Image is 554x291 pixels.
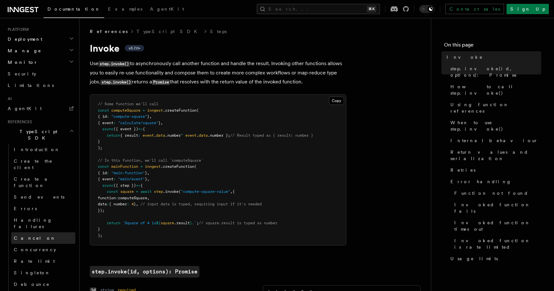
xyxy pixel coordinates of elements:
span: Usage limits [450,255,498,262]
span: Singleton [14,270,50,275]
span: function [98,196,116,200]
span: const [98,108,109,113]
span: ); [98,233,102,238]
span: mainFunction [111,164,138,169]
a: Function not found [452,187,541,199]
code: step.invoke() [98,61,130,67]
span: } [145,171,147,175]
a: Return values and serialization [448,146,541,164]
a: Cancel on [11,232,75,244]
span: square [161,221,174,225]
span: inngest [147,108,163,113]
a: Limitations [5,80,75,91]
span: : [107,202,109,206]
a: Invoked function times out [452,217,541,235]
span: square [120,189,134,194]
a: Invoke [444,51,541,63]
button: Monitor [5,56,75,68]
a: Introduction [11,144,75,155]
span: Limitations [8,83,54,88]
span: Create the client [14,158,53,170]
span: Security [8,71,36,76]
span: : [138,133,140,138]
span: "calculate/square" [118,121,158,125]
span: { number [109,202,127,206]
h1: Invoke [90,42,346,54]
span: AgentKit [150,6,184,12]
span: const [107,189,118,194]
span: : [107,114,109,119]
span: = [143,108,145,113]
a: Sign Up [507,4,549,14]
a: Singleton [11,267,75,278]
span: Internal behaviour [450,137,538,144]
span: } [158,121,161,125]
span: async [102,127,113,131]
span: When to use step.invoke() [450,119,541,132]
span: Examples [108,6,142,12]
span: computeSquare [111,108,140,113]
a: Send events [11,191,75,203]
span: ( [179,189,181,194]
span: , [147,171,149,175]
span: { [232,189,235,194]
span: : [113,177,116,181]
span: Introduction [14,147,60,152]
span: Retries [450,167,475,173]
span: Platform [5,27,29,32]
span: // Some function we'll call [98,102,158,106]
button: Manage [5,45,75,56]
span: "main/event" [118,177,145,181]
span: const [98,164,109,169]
span: Documentation [47,6,100,12]
a: TypeScript SDK [137,28,201,35]
span: Invoked function fails [454,201,541,214]
h4: On this page [444,41,541,51]
span: Deployment [5,36,42,42]
button: TypeScript SDK [5,126,75,144]
span: Errors [14,206,37,211]
span: ); [98,146,102,150]
span: , [147,196,149,200]
span: TypeScript SDK [5,128,69,141]
span: "compute-square" [111,114,147,119]
span: ({ step }) [113,183,136,188]
span: v3.7.0+ [129,46,140,51]
span: ${ [156,221,161,225]
span: .invoke [163,189,179,194]
span: References [5,119,32,124]
span: .` [192,221,197,225]
span: computeSquare [118,196,147,200]
p: Use to asynchronously call another function and handle the result. Invoking other functions allow... [90,59,346,87]
span: { [143,127,145,131]
a: Usage limits [448,253,541,264]
span: { id [98,114,107,119]
span: } [134,202,136,206]
span: : [113,121,116,125]
span: // Result typed as { result: number } [230,133,313,138]
span: => [136,183,140,188]
a: step.invoke(id, options): Promise [448,63,541,81]
span: Invoke [447,54,483,60]
span: "main-function" [111,171,145,175]
span: "compute-square-value" [181,189,230,194]
span: ({ event }) [113,127,138,131]
span: Manage [5,47,41,54]
span: } [147,114,149,119]
span: data [199,133,208,138]
a: When to use step.invoke() [448,117,541,135]
span: { event [98,177,113,181]
button: Toggle dark mode [419,5,435,13]
span: // square.result is typed as number [199,221,277,225]
span: : [127,202,129,206]
code: Promise [152,80,170,85]
a: AgentKit [146,2,188,17]
a: AgentKit [5,103,75,114]
span: }); [98,208,105,213]
kbd: ⌘K [367,6,376,12]
span: , [149,114,152,119]
span: 4 [131,202,134,206]
span: Rate limit [14,259,55,264]
code: step.invoke() [100,80,132,85]
a: Internal behaviour [448,135,541,146]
